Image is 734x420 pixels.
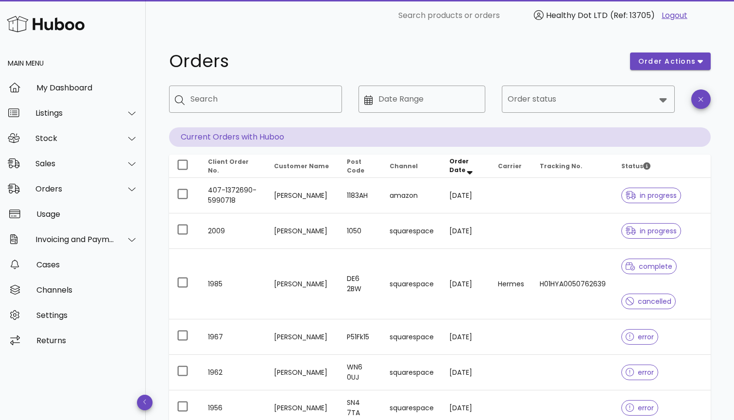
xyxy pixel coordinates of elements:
[610,10,655,21] span: (Ref: 13705)
[626,227,677,234] span: in progress
[532,155,614,178] th: Tracking No.
[266,355,339,390] td: [PERSON_NAME]
[662,10,687,21] a: Logout
[442,155,490,178] th: Order Date: Sorted descending. Activate to remove sorting.
[449,157,469,174] span: Order Date
[382,178,442,213] td: amazon
[200,155,266,178] th: Client Order No.
[442,213,490,249] td: [DATE]
[382,355,442,390] td: squarespace
[35,108,115,118] div: Listings
[442,249,490,319] td: [DATE]
[614,155,711,178] th: Status
[35,134,115,143] div: Stock
[626,192,677,199] span: in progress
[169,127,711,147] p: Current Orders with Huboo
[442,355,490,390] td: [DATE]
[390,162,418,170] span: Channel
[36,285,138,295] div: Channels
[266,319,339,355] td: [PERSON_NAME]
[266,155,339,178] th: Customer Name
[626,263,673,270] span: complete
[339,178,382,213] td: 1183AH
[35,235,115,244] div: Invoicing and Payments
[7,14,85,35] img: Huboo Logo
[35,184,115,193] div: Orders
[638,56,696,67] span: order actions
[540,162,582,170] span: Tracking No.
[274,162,329,170] span: Customer Name
[208,157,249,175] span: Client Order No.
[382,155,442,178] th: Channel
[200,319,266,355] td: 1967
[266,249,339,319] td: [PERSON_NAME]
[200,213,266,249] td: 2009
[442,319,490,355] td: [DATE]
[502,86,675,113] div: Order status
[498,162,522,170] span: Carrier
[626,333,654,340] span: error
[200,178,266,213] td: 407-1372690-5990718
[490,155,532,178] th: Carrier
[169,52,618,70] h1: Orders
[200,249,266,319] td: 1985
[36,336,138,345] div: Returns
[339,249,382,319] td: DE6 2BW
[339,155,382,178] th: Post Code
[266,178,339,213] td: [PERSON_NAME]
[36,83,138,92] div: My Dashboard
[626,369,654,376] span: error
[36,311,138,320] div: Settings
[382,213,442,249] td: squarespace
[200,355,266,390] td: 1962
[546,10,608,21] span: Healthy Dot LTD
[339,213,382,249] td: 1050
[382,319,442,355] td: squarespace
[36,260,138,269] div: Cases
[35,159,115,168] div: Sales
[347,157,364,175] span: Post Code
[532,249,614,319] td: H01HYA0050762639
[626,404,654,411] span: error
[442,178,490,213] td: [DATE]
[266,213,339,249] td: [PERSON_NAME]
[339,319,382,355] td: P51Fk15
[626,298,672,305] span: cancelled
[621,162,650,170] span: Status
[339,355,382,390] td: WN6 0UJ
[382,249,442,319] td: squarespace
[630,52,711,70] button: order actions
[490,249,532,319] td: Hermes
[36,210,138,219] div: Usage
